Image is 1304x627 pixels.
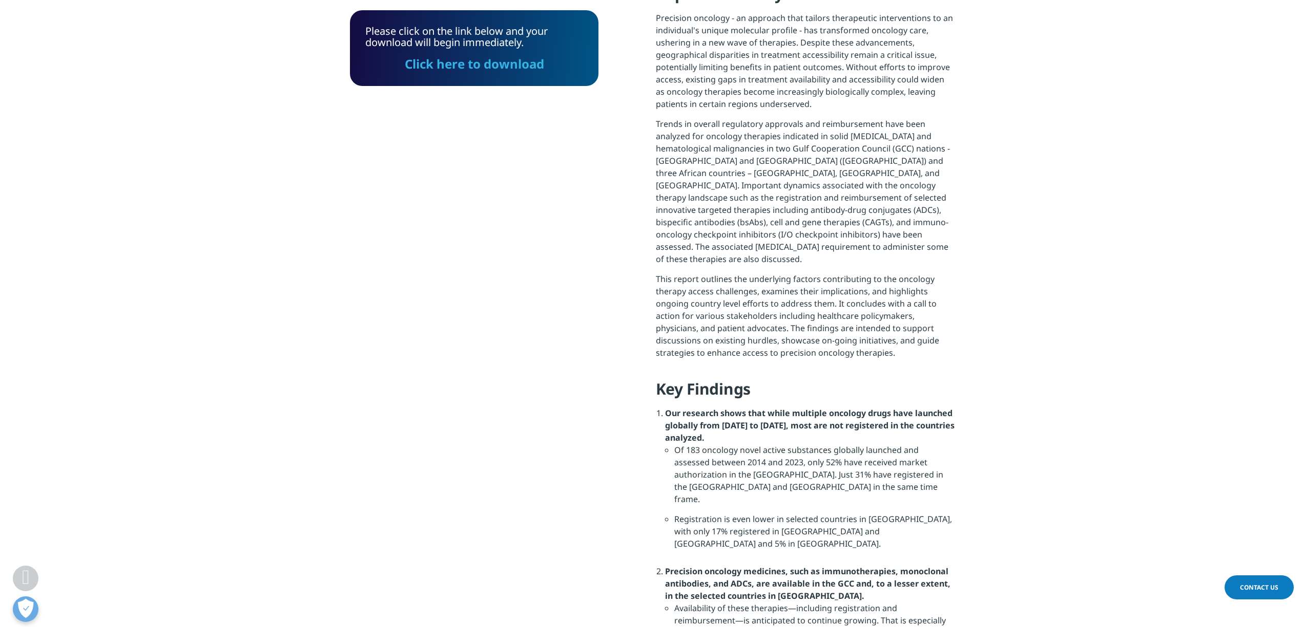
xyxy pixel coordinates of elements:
p: This report outlines the underlying factors contributing to the oncology therapy access challenge... [656,273,955,366]
div: Please click on the link below and your download will begin immediately. [365,26,583,71]
strong: Precision oncology medicines, such as immunotherapies, monoclonal antibodies, and ADCs, are avail... [665,566,950,601]
p: Precision oncology - an approach that tailors therapeutic interventions to an individual's unique... [656,12,955,118]
li: Registration is even lower in selected countries in [GEOGRAPHIC_DATA], with only 17% registered i... [674,513,955,557]
span: Contact Us [1240,583,1278,592]
p: Trends in overall regulatory approvals and reimbursement have been analyzed for oncology therapie... [656,118,955,273]
h4: Key Findings [656,379,955,407]
a: Click here to download [405,55,544,72]
a: Contact Us [1225,575,1294,599]
button: Open Preferences [13,596,38,622]
strong: Our research shows that while multiple oncology drugs have launched globally from [DATE] to [DATE... [665,407,955,443]
li: Of 183 oncology novel active substances globally launched and assessed between 2014 and 2023, onl... [674,444,955,513]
